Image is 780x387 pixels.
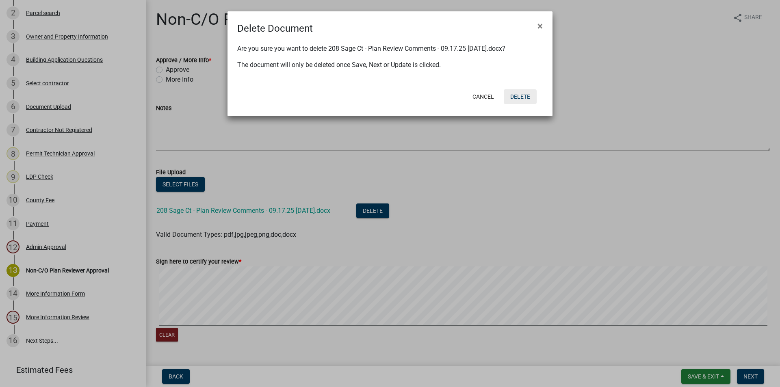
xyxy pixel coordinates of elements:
[537,20,543,32] span: ×
[237,21,313,36] h4: Delete Document
[504,89,537,104] button: Delete
[237,60,543,70] p: The document will only be deleted once Save, Next or Update is clicked.
[531,15,549,37] button: Close
[237,44,543,54] p: Are you sure you want to delete 208 Sage Ct - Plan Review Comments - 09.17.25 [DATE].docx?
[466,89,500,104] button: Cancel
